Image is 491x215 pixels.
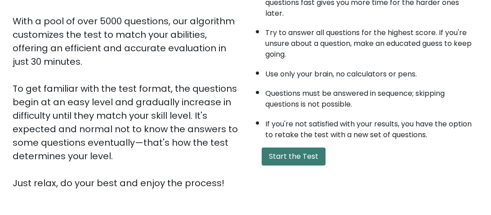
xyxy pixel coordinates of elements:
[265,64,478,80] li: Use only your brain, no calculators or pens.
[265,84,478,110] li: Questions must be answered in sequence; skipping questions is not possible.
[262,148,326,166] button: Start the Test
[265,114,478,140] li: If you're not satisfied with your results, you have the option to retake the test with a new set ...
[265,23,478,60] li: Try to answer all questions for the highest score. If you're unsure about a question, make an edu...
